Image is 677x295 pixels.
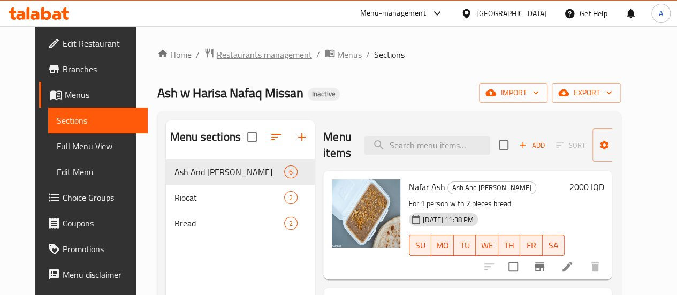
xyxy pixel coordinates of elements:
button: SU [409,235,431,256]
div: Riocat2 [166,185,315,210]
div: Ash And [PERSON_NAME]6 [166,159,315,185]
span: Coupons [63,217,139,230]
button: TU [454,235,476,256]
span: FR [524,238,538,253]
div: Ash And Harissa [447,181,536,194]
div: Bread2 [166,210,315,236]
span: 6 [285,167,297,177]
a: Branches [39,56,148,82]
nav: Menu sections [166,155,315,240]
span: Sort sections [263,124,289,150]
a: Promotions [39,236,148,262]
span: Bread [174,217,284,230]
a: Menu disclaimer [39,262,148,288]
img: Nafar Ash [332,179,400,248]
button: Manage items [592,128,664,162]
span: export [560,86,612,100]
a: Menus [39,82,148,108]
a: Restaurants management [204,48,312,62]
h2: Menu sections [170,129,241,145]
span: Restaurants management [217,48,312,61]
span: Nafar Ash [409,179,445,195]
span: Branches [63,63,139,75]
h2: Menu items [323,129,351,161]
span: Menus [65,88,139,101]
span: Edit Menu [57,165,139,178]
span: Sections [374,48,405,61]
span: Select all sections [241,126,263,148]
button: Add [515,137,549,154]
span: Ash w Harisa Nafaq Missan [157,81,303,105]
span: Riocat [174,191,284,204]
input: search [364,136,490,155]
span: A [659,7,663,19]
span: import [488,86,539,100]
button: SA [543,235,565,256]
button: WE [476,235,498,256]
span: SU [414,238,427,253]
div: items [284,217,298,230]
button: import [479,83,547,103]
span: MO [436,238,449,253]
a: Edit Restaurant [39,31,148,56]
button: Add section [289,124,315,150]
span: Menus [337,48,362,61]
a: Coupons [39,210,148,236]
a: Edit menu item [561,260,574,273]
span: Edit Restaurant [63,37,139,50]
span: Ash And [PERSON_NAME] [174,165,284,178]
span: Inactive [308,89,340,99]
button: FR [520,235,542,256]
div: Ash And Harissa [174,165,284,178]
div: Menu-management [360,7,426,20]
a: Choice Groups [39,185,148,210]
span: Select to update [502,255,524,278]
span: SA [547,238,560,253]
div: [GEOGRAPHIC_DATA] [476,7,547,19]
a: Sections [48,108,148,133]
button: MO [431,235,453,256]
h6: 2000 IQD [569,179,604,194]
a: Menus [324,48,362,62]
li: / [316,48,320,61]
button: TH [498,235,520,256]
span: Sections [57,114,139,127]
button: Branch-specific-item [527,254,552,279]
span: Manage items [601,132,656,158]
span: 2 [285,218,297,229]
p: For 1 person with 2 pieces bread [409,197,565,210]
span: Choice Groups [63,191,139,204]
a: Full Menu View [48,133,148,159]
div: items [284,165,298,178]
div: items [284,191,298,204]
span: Select section [492,134,515,156]
span: [DATE] 11:38 PM [419,215,478,225]
nav: breadcrumb [157,48,621,62]
a: Home [157,48,192,61]
span: Add [518,139,546,152]
span: Full Menu View [57,140,139,153]
span: Menu disclaimer [63,268,139,281]
li: / [366,48,370,61]
span: Add item [515,137,549,154]
span: Promotions [63,243,139,255]
span: TH [503,238,516,253]
li: / [196,48,200,61]
span: Ash And [PERSON_NAME] [448,181,536,194]
span: TU [458,238,471,253]
span: WE [480,238,493,253]
div: Inactive [308,88,340,101]
button: export [552,83,621,103]
button: delete [582,254,608,279]
a: Edit Menu [48,159,148,185]
span: Select section first [549,137,592,154]
span: 2 [285,193,297,203]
